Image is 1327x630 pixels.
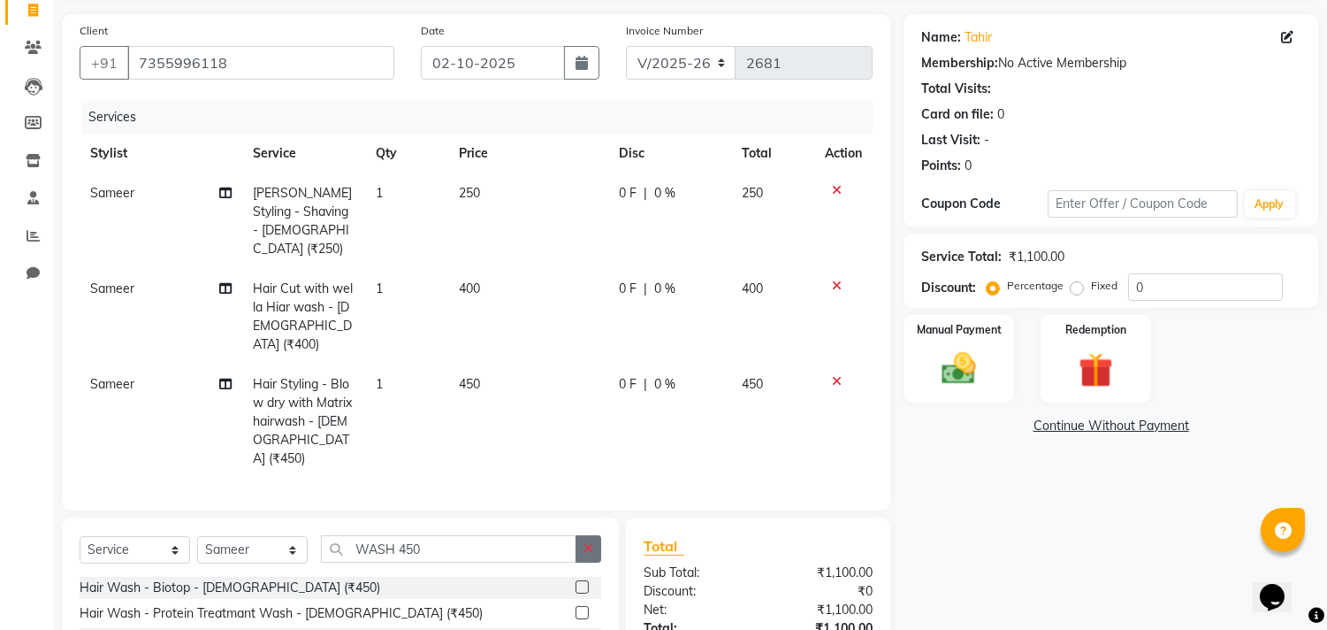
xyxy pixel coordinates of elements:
span: 250 [459,185,480,201]
label: Manual Payment [917,322,1002,338]
input: Search by Name/Mobile/Email/Code [127,46,394,80]
div: 0 [997,105,1004,124]
img: _gift.svg [1068,349,1124,392]
span: 450 [742,376,763,392]
div: Sub Total: [630,564,759,582]
span: 1 [376,185,383,201]
div: Net: [630,601,759,619]
span: 1 [376,376,383,392]
span: 0 F [619,280,637,298]
span: Total [644,537,684,556]
label: Client [80,23,108,39]
div: Service Total: [921,248,1002,266]
div: ₹1,100.00 [1009,248,1064,266]
span: 400 [742,280,763,296]
span: 0 F [619,375,637,394]
div: Total Visits: [921,80,991,98]
input: Enter Offer / Coupon Code [1048,190,1237,218]
div: ₹1,100.00 [759,601,887,619]
th: Qty [365,134,447,173]
label: Percentage [1007,278,1064,294]
span: | [644,375,647,394]
th: Action [814,134,873,173]
div: Services [81,101,886,134]
th: Disc [608,134,731,173]
div: Discount: [921,279,976,297]
span: 0 % [654,280,675,298]
span: 250 [742,185,763,201]
a: Tahir [965,28,992,47]
button: +91 [80,46,129,80]
label: Fixed [1091,278,1117,294]
div: Hair Wash - Protein Treatmant Wash - [DEMOGRAPHIC_DATA] (₹450) [80,604,483,623]
div: Card on file: [921,105,994,124]
div: Last Visit: [921,131,980,150]
div: No Active Membership [921,54,1300,73]
div: ₹0 [759,582,887,601]
span: | [644,184,647,203]
div: Points: [921,157,961,175]
span: Sameer [90,280,134,296]
span: Hair Cut with wella Hiar wash - [DEMOGRAPHIC_DATA] (₹400) [253,280,353,352]
div: 0 [965,157,972,175]
th: Service [242,134,366,173]
span: Sameer [90,376,134,392]
span: [PERSON_NAME] Styling - Shaving - [DEMOGRAPHIC_DATA] (₹250) [253,185,352,257]
span: 1 [376,280,383,296]
div: Discount: [630,582,759,601]
span: Sameer [90,185,134,201]
span: 0 % [654,375,675,394]
div: - [984,131,989,150]
span: 0 F [619,184,637,203]
div: Coupon Code [921,195,1048,213]
div: Membership: [921,54,998,73]
label: Date [421,23,445,39]
iframe: chat widget [1253,559,1309,612]
div: Hair Wash - Biotop - [DEMOGRAPHIC_DATA] (₹450) [80,579,380,597]
span: Hair Styling - Blow dry with Matrix hairwash - [DEMOGRAPHIC_DATA] (₹450) [253,376,352,466]
div: Name: [921,28,961,47]
input: Search or Scan [321,535,576,563]
label: Invoice Number [626,23,703,39]
th: Total [731,134,815,173]
img: _cash.svg [931,349,987,388]
a: Continue Without Payment [907,417,1315,435]
label: Redemption [1065,322,1126,338]
span: 450 [459,376,480,392]
span: 0 % [654,184,675,203]
th: Price [448,134,608,173]
th: Stylist [80,134,242,173]
button: Apply [1245,191,1295,218]
span: | [644,280,647,298]
div: ₹1,100.00 [759,564,887,582]
span: 400 [459,280,480,296]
